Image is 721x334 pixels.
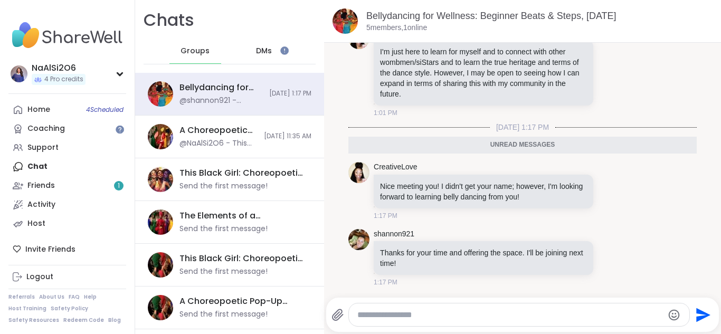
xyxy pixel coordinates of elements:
div: Support [27,142,59,153]
div: Logout [26,272,53,282]
div: A Choreopoetic Pop-Up Circle The Songs We Sang!, [DATE] [179,125,258,136]
a: Coaching [8,119,126,138]
img: The Elements of a Choreopoem: A Shared Healing , Oct 08 [148,209,173,235]
a: CreativeLove [374,162,418,173]
div: Host [27,218,45,229]
textarea: Type your message [357,310,663,320]
div: Coaching [27,123,65,134]
p: I'm just here to learn for myself and to connect with other wombmen/siStars and to learn the true... [380,46,587,99]
a: Bellydancing for Wellness: Beginner Beats & Steps, [DATE] [366,11,616,21]
img: https://sharewell-space-live.sfo3.digitaloceanspaces.com/user-generated/3c1b8d1f-4891-47ec-b23b-a... [348,229,369,250]
div: Send the first message! [179,309,268,320]
a: Safety Policy [51,305,88,312]
iframe: Spotlight [116,125,124,133]
span: 1:01 PM [374,108,397,118]
iframe: Spotlight [280,46,289,55]
a: Friends1 [8,176,126,195]
div: @shannon921 - Thanks for your time and offering the space. I'll be joining next time! [179,96,263,106]
img: This Black Girl: Choreopoetic Songz, Oct 03 [148,252,173,278]
div: Unread messages [348,137,697,154]
div: The Elements of a Choreopoem: A Shared Healing , [DATE] [179,210,305,222]
img: https://sharewell-space-live.sfo3.digitaloceanspaces.com/user-generated/491e05f8-1e23-4aea-9931-7... [348,162,369,183]
div: Invite Friends [8,240,126,259]
span: 1:17 PM [374,211,397,221]
a: Referrals [8,293,35,301]
a: Help [84,293,97,301]
span: Groups [181,46,210,56]
span: [DATE] 11:35 AM [264,132,311,141]
button: Send [690,303,714,327]
button: Emoji picker [668,309,680,321]
p: Nice meeting you! I didn't get your name; however, I'm looking forward to learning belly dancing ... [380,181,587,202]
img: NaAlSi2O6 [11,65,27,82]
img: Bellydancing for Wellness: Beginner Beats & Steps, Oct 05 [333,8,358,34]
div: Bellydancing for Wellness: Beginner Beats & Steps, [DATE] [179,82,263,93]
div: @NaAlSi2O6 - This message was deleted. [179,138,258,149]
div: Activity [27,199,55,210]
p: Thanks for your time and offering the space. I'll be joining next time! [380,247,587,269]
span: 4 Pro credits [44,75,83,84]
div: Friends [27,180,55,191]
img: This Black Girl: Choreopoetic Songz, Oct 03 [148,167,173,192]
a: Host [8,214,126,233]
a: Blog [108,317,121,324]
a: Safety Resources [8,317,59,324]
div: Send the first message! [179,266,268,277]
div: NaAlSi2O6 [32,62,86,74]
span: [DATE] 1:17 PM [269,89,311,98]
span: 1 [118,182,120,190]
a: FAQ [69,293,80,301]
h1: Chats [144,8,194,32]
div: This Black Girl: Choreopoetic Songz, [DATE] [179,167,305,179]
a: Redeem Code [63,317,104,324]
div: A Choreopoetic Pop-Up Circle-The Songs We Sang!, [DATE] [179,295,305,307]
div: Send the first message! [179,181,268,192]
img: A Choreopoetic Pop-Up Circle The Songs We Sang!, Oct 03 [148,124,173,149]
div: This Black Girl: Choreopoetic Songz, [DATE] [179,253,305,264]
span: 4 Scheduled [86,106,124,114]
span: 1:17 PM [374,278,397,287]
a: About Us [39,293,64,301]
a: Logout [8,268,126,287]
span: [DATE] 1:17 PM [490,122,555,132]
img: Bellydancing for Wellness: Beginner Beats & Steps, Oct 05 [148,81,173,107]
div: Send the first message! [179,224,268,234]
span: DMs [256,46,272,56]
a: Support [8,138,126,157]
a: Host Training [8,305,46,312]
img: A Choreopoetic Pop-Up Circle-The Songs We Sang!, Oct 03 [148,295,173,320]
a: Activity [8,195,126,214]
a: Home4Scheduled [8,100,126,119]
p: 5 members, 1 online [366,23,427,33]
a: shannon921 [374,229,414,240]
img: ShareWell Nav Logo [8,17,126,54]
div: Home [27,104,50,115]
